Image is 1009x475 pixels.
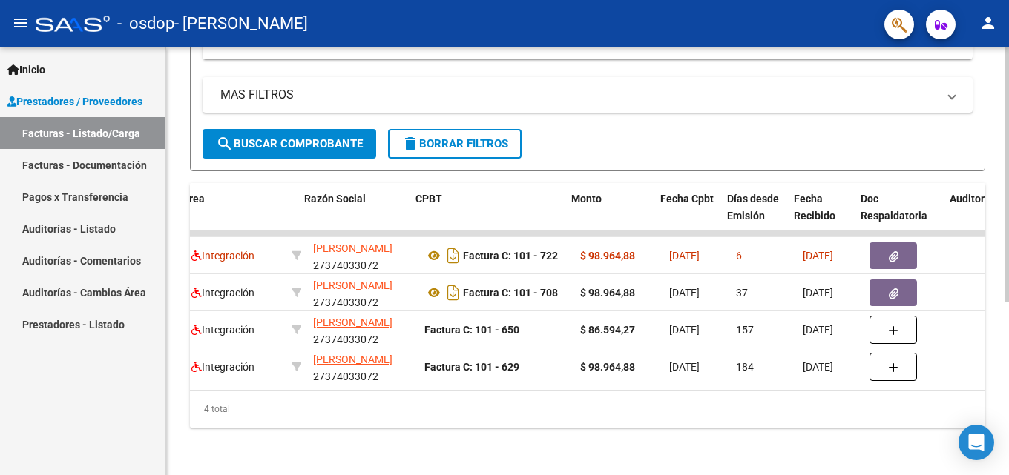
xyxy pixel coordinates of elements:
[669,361,700,373] span: [DATE]
[803,250,833,262] span: [DATE]
[669,324,700,336] span: [DATE]
[191,250,254,262] span: Integración
[669,250,700,262] span: [DATE]
[580,250,635,262] strong: $ 98.964,88
[388,129,522,159] button: Borrar Filtros
[803,324,833,336] span: [DATE]
[803,287,833,299] span: [DATE]
[183,193,205,205] span: Area
[463,287,558,299] strong: Factura C: 101 - 708
[794,193,835,222] span: Fecha Recibido
[203,129,376,159] button: Buscar Comprobante
[191,361,254,373] span: Integración
[654,183,721,248] datatable-header-cell: Fecha Cpbt
[727,193,779,222] span: Días desde Emisión
[7,93,142,110] span: Prestadores / Proveedores
[463,250,558,262] strong: Factura C: 101 - 722
[12,14,30,32] mat-icon: menu
[424,324,519,336] strong: Factura C: 101 - 650
[191,287,254,299] span: Integración
[304,193,366,205] span: Razón Social
[117,7,174,40] span: - osdop
[788,183,855,248] datatable-header-cell: Fecha Recibido
[220,87,937,103] mat-panel-title: MAS FILTROS
[444,281,463,305] i: Descargar documento
[736,250,742,262] span: 6
[298,183,410,248] datatable-header-cell: Razón Social
[216,137,363,150] span: Buscar Comprobante
[313,242,392,254] span: [PERSON_NAME]
[444,244,463,268] i: Descargar documento
[861,193,927,222] span: Doc Respaldatoria
[950,193,993,205] span: Auditoria
[580,287,635,299] strong: $ 98.964,88
[979,14,997,32] mat-icon: person
[736,361,754,373] span: 184
[565,183,654,248] datatable-header-cell: Monto
[959,425,994,460] div: Open Intercom Messenger
[669,287,700,299] span: [DATE]
[660,193,714,205] span: Fecha Cpbt
[177,183,277,248] datatable-header-cell: Area
[855,183,944,248] datatable-header-cell: Doc Respaldatoria
[736,324,754,336] span: 157
[313,240,413,271] div: 27374033072
[313,316,392,328] span: [PERSON_NAME]
[721,183,788,248] datatable-header-cell: Días desde Emisión
[571,193,602,205] span: Monto
[174,7,308,40] span: - [PERSON_NAME]
[803,361,833,373] span: [DATE]
[313,351,413,382] div: 27374033072
[401,135,419,153] mat-icon: delete
[216,135,234,153] mat-icon: search
[313,314,413,345] div: 27374033072
[190,391,985,428] div: 4 total
[736,287,748,299] span: 37
[203,77,973,113] mat-expansion-panel-header: MAS FILTROS
[191,324,254,336] span: Integración
[313,277,413,308] div: 27374033072
[313,353,392,365] span: [PERSON_NAME]
[415,193,442,205] span: CPBT
[401,137,508,150] span: Borrar Filtros
[580,361,635,373] strong: $ 98.964,88
[580,324,635,336] strong: $ 86.594,27
[424,361,519,373] strong: Factura C: 101 - 629
[410,183,565,248] datatable-header-cell: CPBT
[7,62,45,78] span: Inicio
[313,279,392,291] span: [PERSON_NAME]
